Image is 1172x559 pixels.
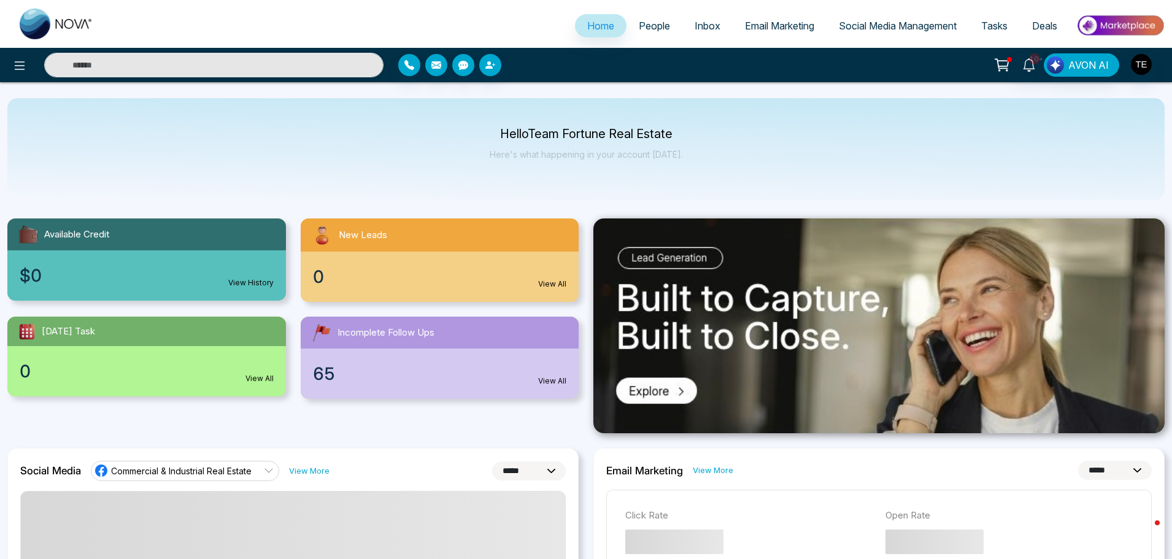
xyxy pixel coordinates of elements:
span: 0 [20,358,31,384]
span: 0 [313,264,324,290]
a: View More [289,465,330,477]
a: People [626,14,682,37]
p: Open Rate [885,509,1133,523]
span: Tasks [981,20,1008,32]
a: View History [228,277,274,288]
p: Here's what happening in your account [DATE]. [490,149,683,160]
span: Home [587,20,614,32]
span: Deals [1032,20,1057,32]
span: Available Credit [44,228,109,242]
a: Incomplete Follow Ups65View All [293,317,587,399]
a: 10+ [1014,53,1044,75]
h2: Email Marketing [606,465,683,477]
span: [DATE] Task [42,325,95,339]
a: Inbox [682,14,733,37]
a: Tasks [969,14,1020,37]
a: Email Marketing [733,14,827,37]
span: Email Marketing [745,20,814,32]
img: followUps.svg [310,322,333,344]
iframe: Intercom live chat [1130,517,1160,547]
h2: Social Media [20,465,81,477]
span: AVON AI [1068,58,1109,72]
a: View All [245,373,274,384]
span: Commercial & Industrial Real Estate [111,465,252,477]
p: Hello Team Fortune Real Estate [490,129,683,139]
a: Social Media Management [827,14,969,37]
img: Lead Flow [1047,56,1064,74]
img: Nova CRM Logo [20,9,93,39]
span: Incomplete Follow Ups [337,326,434,340]
span: $0 [20,263,42,288]
span: Social Media Management [839,20,957,32]
img: todayTask.svg [17,322,37,341]
span: New Leads [339,228,387,242]
img: Market-place.gif [1076,12,1165,39]
span: 10+ [1029,53,1040,64]
img: User Avatar [1131,54,1152,75]
p: Click Rate [625,509,873,523]
a: View More [693,465,733,476]
a: Deals [1020,14,1070,37]
a: View All [538,279,566,290]
span: Inbox [695,20,720,32]
a: New Leads0View All [293,218,587,302]
a: View All [538,376,566,387]
span: People [639,20,670,32]
button: AVON AI [1044,53,1119,77]
img: availableCredit.svg [17,223,39,245]
img: newLeads.svg [310,223,334,247]
a: Home [575,14,626,37]
span: 65 [313,361,335,387]
img: . [593,218,1165,433]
